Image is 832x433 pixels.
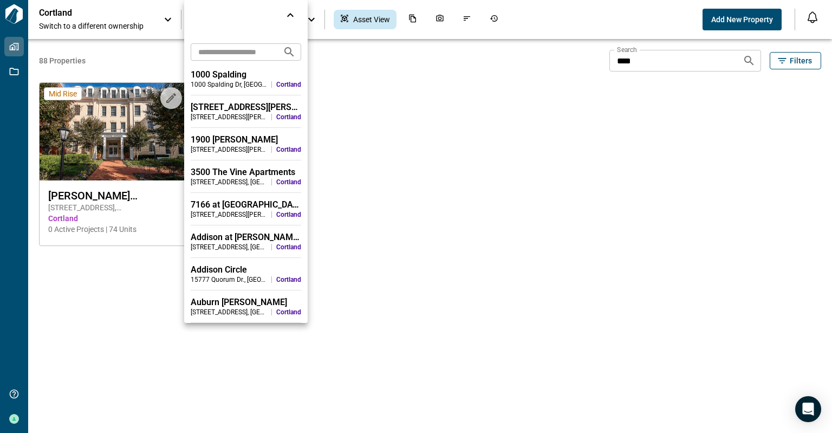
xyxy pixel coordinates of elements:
[276,210,301,219] span: Cortland
[276,243,301,251] span: Cortland
[276,308,301,316] span: Cortland
[191,69,301,80] div: 1000 Spalding
[191,167,301,178] div: 3500 The Vine Apartments
[191,199,301,210] div: 7166 at [GEOGRAPHIC_DATA]
[191,113,267,121] div: [STREET_ADDRESS][PERSON_NAME] , [GEOGRAPHIC_DATA] , [GEOGRAPHIC_DATA]
[191,264,301,275] div: Addison Circle
[191,178,267,186] div: [STREET_ADDRESS] , [GEOGRAPHIC_DATA] , [GEOGRAPHIC_DATA]
[191,80,267,89] div: 1000 Spalding Dr , [GEOGRAPHIC_DATA] , [GEOGRAPHIC_DATA]
[276,80,301,89] span: Cortland
[191,102,301,113] div: [STREET_ADDRESS][PERSON_NAME]
[276,113,301,121] span: Cortland
[276,145,301,154] span: Cortland
[276,178,301,186] span: Cortland
[278,41,300,63] button: Search projects
[191,243,267,251] div: [STREET_ADDRESS] , [GEOGRAPHIC_DATA] , [GEOGRAPHIC_DATA]
[191,297,301,308] div: Auburn [PERSON_NAME]
[276,275,301,284] span: Cortland
[795,396,821,422] div: Open Intercom Messenger
[191,134,301,145] div: 1900 [PERSON_NAME]
[191,308,267,316] div: [STREET_ADDRESS] , [GEOGRAPHIC_DATA] , [GEOGRAPHIC_DATA]
[191,145,267,154] div: [STREET_ADDRESS][PERSON_NAME] , [GEOGRAPHIC_DATA] , [GEOGRAPHIC_DATA]
[191,232,301,243] div: Addison at [PERSON_NAME][GEOGRAPHIC_DATA]
[191,210,267,219] div: [STREET_ADDRESS][PERSON_NAME] , [GEOGRAPHIC_DATA] , CO
[191,275,267,284] div: 15777 Quorum Dr. , [GEOGRAPHIC_DATA] , [GEOGRAPHIC_DATA]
